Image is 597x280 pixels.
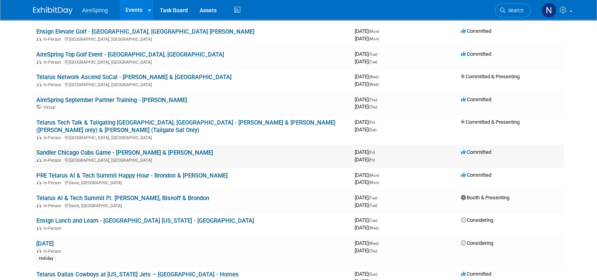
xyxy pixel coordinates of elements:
[36,74,232,81] a: Telarus Network Ascend SoCal - [PERSON_NAME] & [GEOGRAPHIC_DATA]
[380,28,381,34] span: -
[43,158,64,163] span: In-Person
[355,119,377,125] span: [DATE]
[36,36,348,42] div: [GEOGRAPHIC_DATA], [GEOGRAPHIC_DATA]
[378,271,380,277] span: -
[36,59,348,65] div: [GEOGRAPHIC_DATA], [GEOGRAPHIC_DATA]
[369,226,379,230] span: (Wed)
[355,195,380,201] span: [DATE]
[36,240,54,247] a: [DATE]
[461,51,491,57] span: Committed
[369,75,379,79] span: (Wed)
[461,217,493,223] span: Considering
[36,195,209,202] a: Telarus AI & Tech Summit Ft. [PERSON_NAME], Bisnoff & Brondon
[369,203,377,208] span: (Tue)
[380,172,381,178] span: -
[37,82,41,86] img: In-Person Event
[355,96,380,102] span: [DATE]
[43,135,64,140] span: In-Person
[355,36,379,42] span: [DATE]
[37,180,41,184] img: In-Person Event
[369,128,376,132] span: (Sat)
[369,29,379,34] span: (Mon)
[369,105,377,109] span: (Thu)
[355,74,381,79] span: [DATE]
[36,179,348,185] div: Davie, [GEOGRAPHIC_DATA]
[36,51,224,58] a: AireSpring Top Golf Event - [GEOGRAPHIC_DATA], [GEOGRAPHIC_DATA]
[369,52,377,57] span: (Tue)
[461,28,491,34] span: Committed
[369,60,377,64] span: (Tue)
[376,119,377,125] span: -
[369,180,379,185] span: (Mon)
[36,217,254,224] a: Ensign Lunch and Learn - [GEOGRAPHIC_DATA] [US_STATE] - [GEOGRAPHIC_DATA]
[369,37,379,41] span: (Mon)
[37,135,41,139] img: In-Person Event
[82,7,108,13] span: AireSpring
[355,179,379,185] span: [DATE]
[355,271,380,277] span: [DATE]
[355,157,375,163] span: [DATE]
[369,218,377,223] span: (Tue)
[369,173,379,178] span: (Mon)
[37,226,41,230] img: In-Person Event
[36,96,187,104] a: AireSpring September Partner Training - [PERSON_NAME]
[36,134,348,140] div: [GEOGRAPHIC_DATA], [GEOGRAPHIC_DATA]
[461,271,491,277] span: Committed
[461,119,520,125] span: Committed & Presenting
[378,96,380,102] span: -
[36,28,255,35] a: Ensign Elevate Golf - [GEOGRAPHIC_DATA], [GEOGRAPHIC_DATA] [PERSON_NAME]
[355,127,376,132] span: [DATE]
[355,104,377,110] span: [DATE]
[461,74,520,79] span: Committed & Presenting
[369,272,377,276] span: (Sun)
[369,98,377,102] span: (Thu)
[369,196,377,200] span: (Tue)
[36,271,239,278] a: Telarus Dallas Cowboys at [US_STATE] Jets – [GEOGRAPHIC_DATA] - Homes
[495,4,531,17] a: Search
[33,7,73,15] img: ExhibitDay
[380,240,381,246] span: -
[37,158,41,162] img: In-Person Event
[36,81,348,87] div: [GEOGRAPHIC_DATA], [GEOGRAPHIC_DATA]
[380,74,381,79] span: -
[36,202,348,208] div: Davie, [GEOGRAPHIC_DATA]
[355,248,377,254] span: [DATE]
[461,240,493,246] span: Considering
[369,120,375,125] span: (Fri)
[461,96,491,102] span: Committed
[378,195,380,201] span: -
[37,249,41,253] img: In-Person Event
[378,51,380,57] span: -
[355,81,379,87] span: [DATE]
[369,241,379,246] span: (Wed)
[37,203,41,207] img: In-Person Event
[461,149,491,155] span: Committed
[43,82,64,87] span: In-Person
[43,226,64,231] span: In-Person
[355,225,379,231] span: [DATE]
[355,149,377,155] span: [DATE]
[43,249,64,254] span: In-Person
[505,8,524,13] span: Search
[37,37,41,41] img: In-Person Event
[355,240,381,246] span: [DATE]
[36,157,348,163] div: [GEOGRAPHIC_DATA], [GEOGRAPHIC_DATA]
[37,105,41,109] img: Virtual Event
[36,172,228,179] a: PRE Telarus AI & Tech Summit Happy Hour - Brondon & [PERSON_NAME]
[43,60,64,65] span: In-Person
[378,217,380,223] span: -
[369,158,375,162] span: (Fri)
[43,203,64,208] span: In-Person
[369,82,379,87] span: (Wed)
[43,37,64,42] span: In-Person
[36,255,56,262] div: Holiday
[43,180,64,185] span: In-Person
[369,249,377,253] span: (Thu)
[355,217,380,223] span: [DATE]
[355,172,381,178] span: [DATE]
[461,172,491,178] span: Committed
[36,149,213,156] a: Sandler Chicago Cubs Game - [PERSON_NAME] & [PERSON_NAME]
[355,202,377,208] span: [DATE]
[355,59,377,64] span: [DATE]
[37,60,41,64] img: In-Person Event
